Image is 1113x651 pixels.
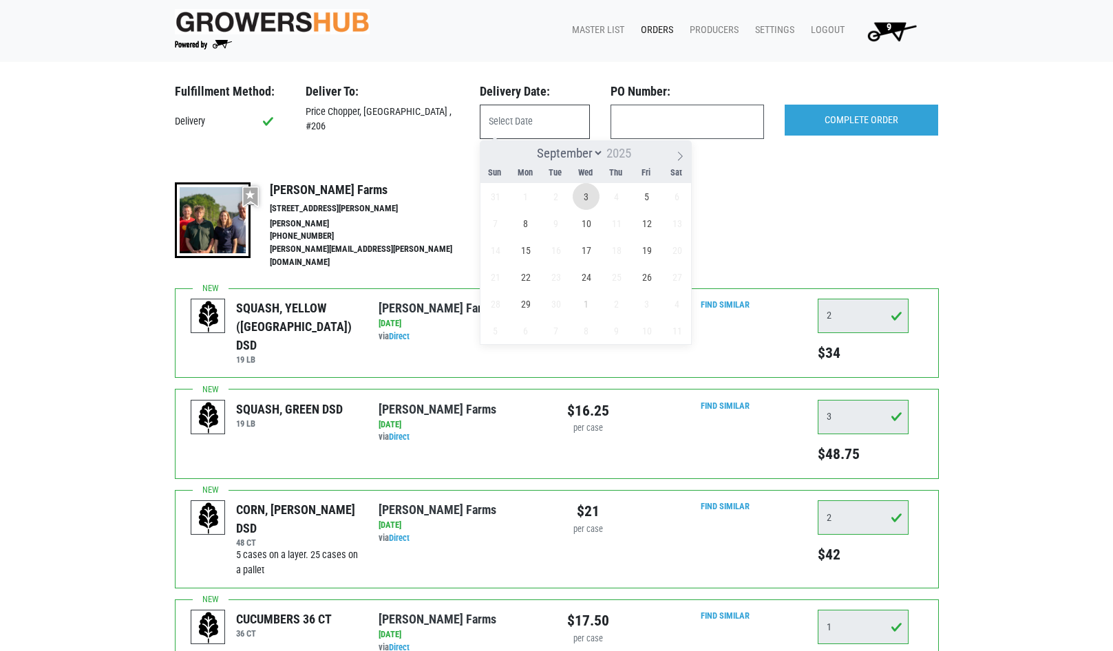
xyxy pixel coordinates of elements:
a: Producers [679,17,744,43]
img: original-fc7597fdc6adbb9d0e2ae620e786d1a2.jpg [175,9,370,34]
span: September 5, 2025 [633,183,660,210]
span: Mon [510,169,540,178]
span: September 28, 2025 [482,290,509,317]
span: October 8, 2025 [573,317,600,344]
img: Powered by Big Wheelbarrow [175,40,232,50]
div: via [379,532,546,545]
span: September 17, 2025 [573,237,600,264]
input: Select Date [480,105,590,139]
div: $17.50 [567,610,609,632]
div: SQUASH, GREEN DSD [236,400,343,418]
h6: 19 LB [236,354,358,365]
span: September 16, 2025 [542,237,569,264]
span: September 3, 2025 [573,183,600,210]
div: [DATE] [379,628,546,641]
span: October 4, 2025 [664,290,690,317]
span: Wed [571,169,601,178]
h3: Deliver To: [306,84,459,99]
img: placeholder-variety-43d6402dacf2d531de610a020419775a.svg [191,610,226,645]
span: September 24, 2025 [573,264,600,290]
span: September 12, 2025 [633,210,660,237]
div: SQUASH, YELLOW ([GEOGRAPHIC_DATA]) DSD [236,299,358,354]
span: September 10, 2025 [573,210,600,237]
input: Qty [818,299,909,333]
span: September 26, 2025 [633,264,660,290]
h5: $34 [818,344,909,362]
span: September 19, 2025 [633,237,660,264]
span: September 15, 2025 [512,237,539,264]
h3: Delivery Date: [480,84,590,99]
h6: 36 CT [236,628,332,639]
span: September 9, 2025 [542,210,569,237]
a: 9 [850,17,928,45]
span: September 23, 2025 [542,264,569,290]
div: per case [567,523,609,536]
input: Qty [818,610,909,644]
h3: PO Number: [611,84,764,99]
a: Find Similar [701,299,750,310]
div: CORN, [PERSON_NAME] DSD [236,500,358,537]
a: Logout [800,17,850,43]
span: October 1, 2025 [573,290,600,317]
div: per case [567,422,609,435]
h3: Fulfillment Method: [175,84,285,99]
a: Find Similar [701,610,750,621]
img: placeholder-variety-43d6402dacf2d531de610a020419775a.svg [191,299,226,334]
div: [DATE] [379,519,546,532]
span: September 21, 2025 [482,264,509,290]
h5: $48.75 [818,445,909,463]
span: 5 cases on a layer. 25 cases on a pallet [236,549,358,576]
span: September 14, 2025 [482,237,509,264]
span: September 1, 2025 [512,183,539,210]
span: October 2, 2025 [603,290,630,317]
li: [PERSON_NAME][EMAIL_ADDRESS][PERSON_NAME][DOMAIN_NAME] [270,243,482,269]
select: Month [531,145,604,162]
a: Settings [744,17,800,43]
a: Direct [389,533,410,543]
a: Master List [561,17,630,43]
div: CUCUMBERS 36 CT [236,610,332,628]
a: Direct [389,331,410,341]
span: September 27, 2025 [664,264,690,290]
img: thumbnail-8a08f3346781c529aa742b86dead986c.jpg [175,182,251,258]
a: Direct [389,431,410,442]
span: Tue [540,169,571,178]
span: September 13, 2025 [664,210,690,237]
span: August 31, 2025 [482,183,509,210]
img: placeholder-variety-43d6402dacf2d531de610a020419775a.svg [191,401,226,435]
h4: [PERSON_NAME] Farms [270,182,482,198]
span: September 29, 2025 [512,290,539,317]
span: October 10, 2025 [633,317,660,344]
span: September 7, 2025 [482,210,509,237]
span: October 6, 2025 [512,317,539,344]
a: Find Similar [701,501,750,511]
a: [PERSON_NAME] Farms [379,612,496,626]
span: September 6, 2025 [664,183,690,210]
li: [PHONE_NUMBER] [270,230,482,243]
span: September 8, 2025 [512,210,539,237]
input: COMPLETE ORDER [785,105,938,136]
span: Fri [631,169,661,178]
span: Sat [661,169,692,178]
a: [PERSON_NAME] Farms [379,301,496,315]
div: Price Chopper, [GEOGRAPHIC_DATA] , #206 [295,105,469,134]
span: October 9, 2025 [603,317,630,344]
span: Sun [480,169,510,178]
span: September 2, 2025 [542,183,569,210]
li: [PERSON_NAME] [270,217,482,231]
div: [DATE] [379,317,546,330]
a: [PERSON_NAME] Farms [379,502,496,517]
span: September 11, 2025 [603,210,630,237]
a: Find Similar [701,401,750,411]
input: Qty [818,400,909,434]
li: [STREET_ADDRESS][PERSON_NAME] [270,202,482,215]
span: October 3, 2025 [633,290,660,317]
div: [DATE] [379,418,546,431]
span: October 11, 2025 [664,317,690,344]
div: $16.25 [567,400,609,422]
div: via [379,431,546,444]
h6: 48 CT [236,537,358,548]
span: September 4, 2025 [603,183,630,210]
span: October 5, 2025 [482,317,509,344]
span: Thu [601,169,631,178]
